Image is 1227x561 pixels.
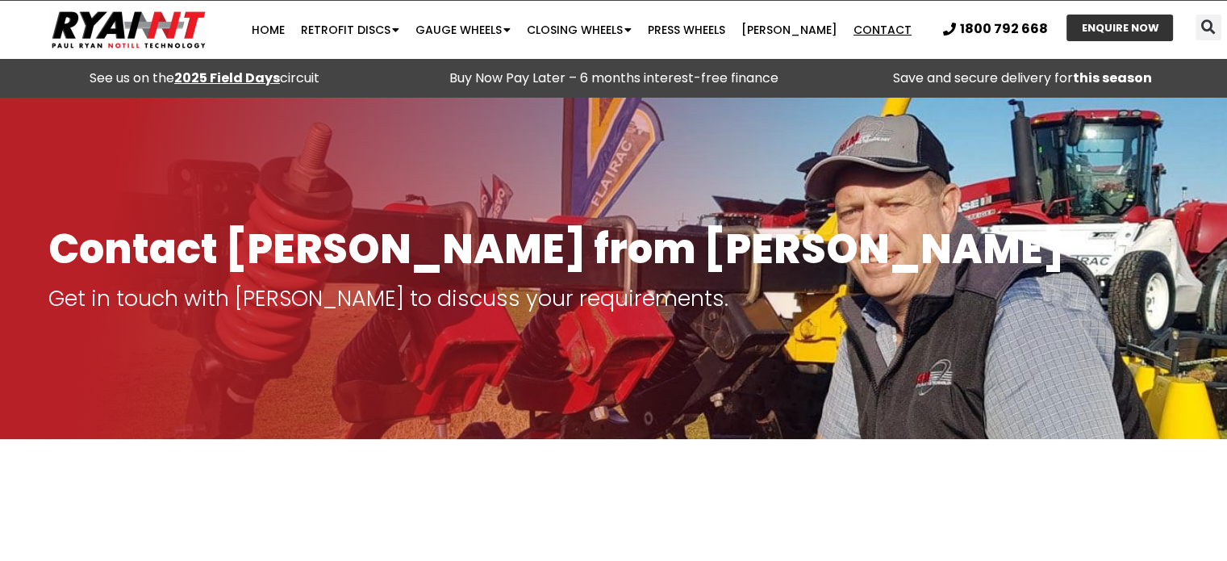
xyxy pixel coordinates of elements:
a: Press Wheels [640,14,733,46]
p: Save and secure delivery for [826,67,1219,90]
a: 1800 792 668 [943,23,1048,36]
a: Retrofit Discs [293,14,407,46]
a: Contact [845,14,920,46]
span: 1800 792 668 [960,23,1048,36]
a: ENQUIRE NOW [1066,15,1173,41]
p: Get in touch with [PERSON_NAME] to discuss your requirements. [48,287,1179,310]
img: Ryan NT logo [48,5,210,55]
a: 2025 Field Days [174,69,280,87]
div: Search [1196,15,1221,40]
nav: Menu [238,14,925,46]
h1: Contact [PERSON_NAME] from [PERSON_NAME] [48,227,1179,271]
a: Home [244,14,293,46]
a: Gauge Wheels [407,14,519,46]
a: Closing Wheels [519,14,640,46]
strong: this season [1073,69,1152,87]
a: [PERSON_NAME] [733,14,845,46]
div: See us on the circuit [8,67,401,90]
span: ENQUIRE NOW [1081,23,1158,33]
p: Buy Now Pay Later – 6 months interest-free finance [417,67,810,90]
